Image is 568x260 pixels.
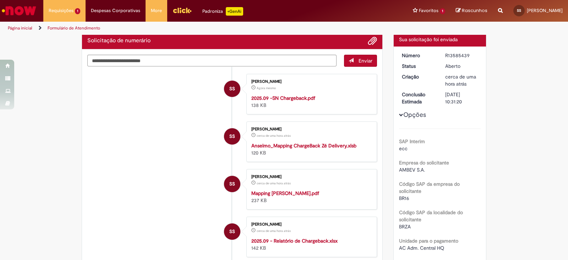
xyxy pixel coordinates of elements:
[251,94,370,109] div: 138 KB
[399,167,425,173] span: AMBEV S.A.
[399,181,460,194] b: Código SAP da empresa do solicitante
[251,190,319,196] a: Mapping [PERSON_NAME].pdf
[257,229,291,233] time: 01/10/2025 11:30:00
[397,63,440,70] dt: Status
[257,229,291,233] span: cerca de uma hora atrás
[151,7,162,14] span: More
[251,190,370,204] div: 237 KB
[229,128,235,145] span: SS
[224,223,240,240] div: Sabrina Vitorino De Souza
[251,142,356,149] a: Anselmo_Mapping ChargeBack Zé Delivery.xlsb
[257,86,276,90] span: Agora mesmo
[229,223,235,240] span: SS
[257,181,291,185] time: 01/10/2025 11:30:18
[344,55,377,67] button: Enviar
[8,25,32,31] a: Página inicial
[456,7,487,14] a: Rascunhos
[399,195,409,201] span: BR16
[48,25,100,31] a: Formulário de Atendimento
[229,175,235,193] span: SS
[445,63,478,70] div: Aberto
[397,52,440,59] dt: Número
[399,245,444,251] span: AC Adm. Central HQ
[517,8,521,13] span: SS
[251,127,370,131] div: [PERSON_NAME]
[257,181,291,185] span: cerca de uma hora atrás
[224,128,240,145] div: Sabrina Vitorino De Souza
[419,7,438,14] span: Favoritos
[527,7,563,13] span: [PERSON_NAME]
[440,8,445,14] span: 1
[257,134,291,138] span: cerca de uma hora atrás
[202,7,243,16] div: Padroniza
[224,81,240,97] div: Sabrina Vitorino De Souza
[251,80,370,84] div: [PERSON_NAME]
[49,7,73,14] span: Requisições
[399,138,425,145] b: SAP Interim
[87,38,151,44] h2: Solicitação de numerário Histórico de tíquete
[368,36,377,45] button: Adicionar anexos
[257,86,276,90] time: 01/10/2025 12:16:35
[251,238,338,244] a: 2025.09 - Relatório de Chargeback.xlsx
[224,176,240,192] div: Sabrina Vitorino De Souza
[445,52,478,59] div: R13585439
[397,91,440,105] dt: Conclusão Estimada
[399,238,458,244] b: Unidade para o pagamento
[251,237,370,251] div: 142 KB
[399,36,458,43] span: Sua solicitação foi enviada
[5,22,373,35] ul: Trilhas de página
[229,80,235,97] span: SS
[445,91,478,105] div: [DATE] 10:31:20
[399,145,408,152] span: ecc
[399,209,463,223] b: Código SAP da localidade do solicitante
[251,142,370,156] div: 120 KB
[251,95,315,101] a: 2025.09 -SN Chargeback.pdf
[445,74,476,87] time: 01/10/2025 11:31:16
[445,74,476,87] span: cerca de uma hora atrás
[1,4,37,18] img: ServiceNow
[399,223,411,230] span: BRZA
[87,55,337,67] textarea: Digite sua mensagem aqui...
[462,7,487,14] span: Rascunhos
[75,8,80,14] span: 1
[226,7,243,16] p: +GenAi
[445,73,478,87] div: 01/10/2025 11:31:16
[397,73,440,80] dt: Criação
[399,159,449,166] b: Empresa do solicitante
[251,175,370,179] div: [PERSON_NAME]
[359,58,372,64] span: Enviar
[257,134,291,138] time: 01/10/2025 11:30:18
[251,222,370,227] div: [PERSON_NAME]
[91,7,140,14] span: Despesas Corporativas
[173,5,192,16] img: click_logo_yellow_360x200.png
